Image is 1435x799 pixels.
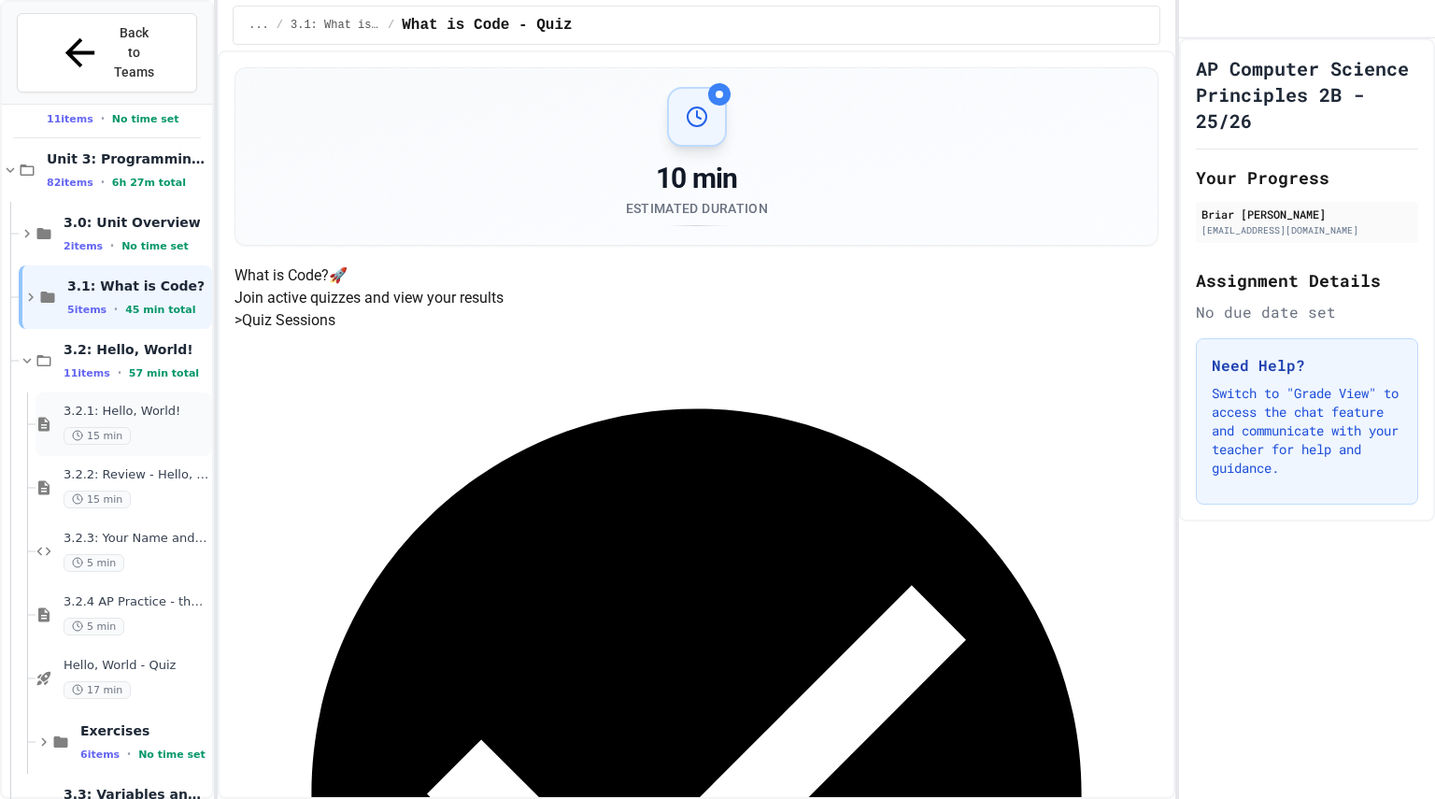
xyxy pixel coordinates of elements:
[234,287,1158,309] p: Join active quizzes and view your results
[80,749,120,761] span: 6 items
[1212,384,1402,478] p: Switch to "Grade View" to access the chat feature and communicate with your teacher for help and ...
[101,175,105,190] span: •
[64,681,131,699] span: 17 min
[64,467,208,483] span: 3.2.2: Review - Hello, World!
[64,618,124,635] span: 5 min
[47,177,93,189] span: 82 items
[67,278,208,294] span: 3.1: What is Code?
[402,14,572,36] span: What is Code - Quiz
[388,18,394,33] span: /
[64,214,208,231] span: 3.0: Unit Overview
[234,309,1158,332] h5: > Quiz Sessions
[64,341,208,358] span: 3.2: Hello, World!
[47,113,93,125] span: 11 items
[121,240,189,252] span: No time set
[64,240,103,252] span: 2 items
[127,747,131,762] span: •
[112,177,186,189] span: 6h 27m total
[1196,267,1418,293] h2: Assignment Details
[64,554,124,572] span: 5 min
[17,13,197,93] button: Back to Teams
[64,658,208,674] span: Hello, World - Quiz
[125,304,195,316] span: 45 min total
[626,162,768,195] div: 10 min
[249,18,269,33] span: ...
[1196,55,1418,134] h1: AP Computer Science Principles 2B - 25/26
[101,111,105,126] span: •
[1212,354,1402,377] h3: Need Help?
[112,113,179,125] span: No time set
[80,722,208,739] span: Exercises
[67,304,107,316] span: 5 items
[291,18,380,33] span: 3.1: What is Code?
[113,23,157,82] span: Back to Teams
[110,238,114,253] span: •
[64,594,208,610] span: 3.2.4 AP Practice - the DISPLAY Procedure
[234,264,1158,287] h4: What is Code? 🚀
[47,150,208,167] span: Unit 3: Programming with Python
[1196,301,1418,323] div: No due date set
[64,491,131,508] span: 15 min
[118,365,121,380] span: •
[129,367,199,379] span: 57 min total
[64,531,208,547] span: 3.2.3: Your Name and Favorite Movie
[114,302,118,317] span: •
[1201,223,1413,237] div: [EMAIL_ADDRESS][DOMAIN_NAME]
[64,404,208,420] span: 3.2.1: Hello, World!
[138,749,206,761] span: No time set
[64,367,110,379] span: 11 items
[1201,206,1413,222] div: Briar [PERSON_NAME]
[277,18,283,33] span: /
[626,199,768,218] div: Estimated Duration
[1196,164,1418,191] h2: Your Progress
[64,427,131,445] span: 15 min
